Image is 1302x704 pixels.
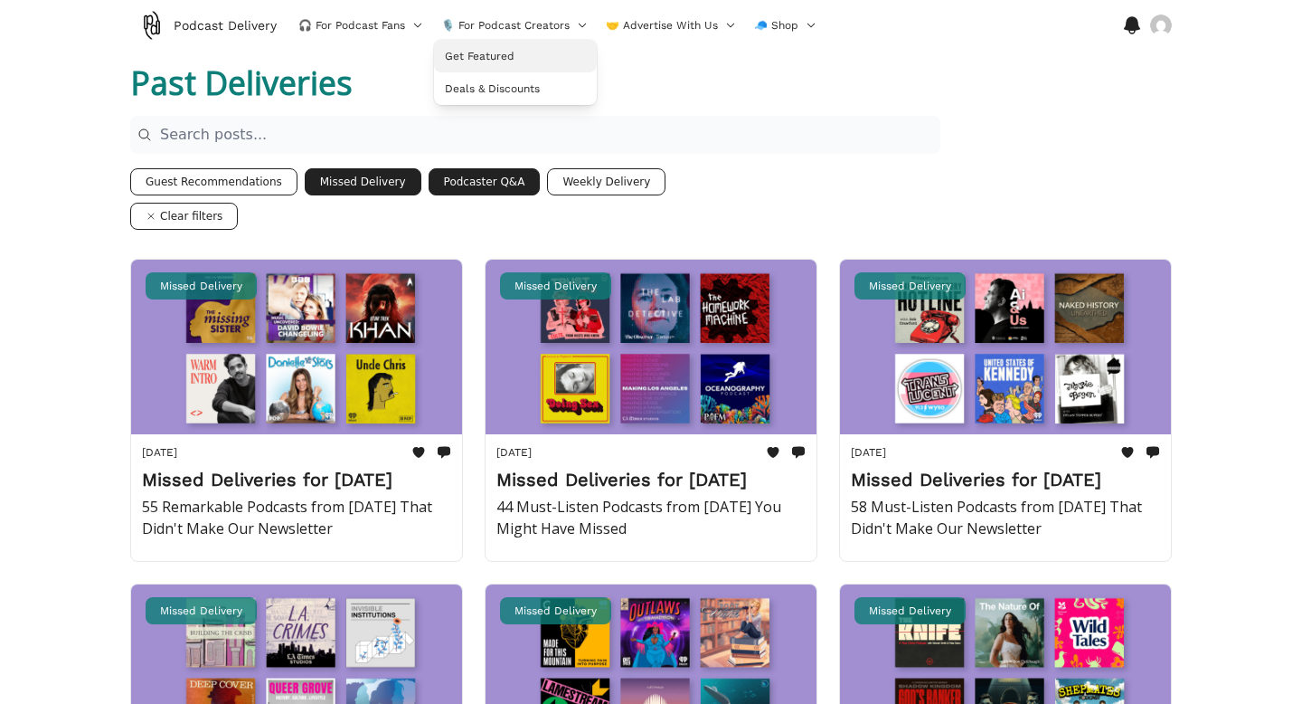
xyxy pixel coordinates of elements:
button: Guest Recommendations [130,168,297,195]
a: Deals & Discounts [434,72,597,105]
span: Missed Delivery [160,280,242,296]
a: [DATE]Missed Deliveries for [DATE]58 Must-Listen Podcasts from [DATE] That Didn't Make Our Newsle... [851,445,1160,539]
a: Podcast Delivery logoPodcast Delivery [130,7,284,43]
span: Podcast Delivery [174,16,277,34]
span: Missed Delivery [514,604,597,621]
span: 🤝 Advertise With Us [606,18,718,33]
button: Weekly Delivery [547,168,665,195]
a: [DATE]Missed Deliveries for [DATE]44 Must-Listen Podcasts from [DATE] You Might Have Missed [496,445,806,539]
h4: Past Deliveries [130,65,1172,101]
p: 55 Remarkable Podcasts from [DATE] That Didn't Make Our Newsletter [142,496,451,539]
img: Missed Deliveries for September 2025 [131,260,462,434]
button: Menu [1121,9,1143,36]
button: 🎧 For Podcast Fans [291,11,430,40]
span: Missed Delivery [160,604,242,621]
p: 58 Must-Listen Podcasts from [DATE] That Didn't Make Our Newsletter [851,496,1160,539]
span: 🧢 Shop [754,18,798,33]
img: Missed Deliveries for August 2025 [486,260,816,434]
button: Podcaster Q&A [429,168,541,195]
span: Missed Delivery [514,280,597,296]
h2: Missed Deliveries for [DATE] [142,467,451,492]
span: Get Featured [445,49,514,63]
button: 🧢 Shop [747,11,824,40]
a: [DATE]Missed Deliveries for [DATE]55 Remarkable Podcasts from [DATE] That Didn't Make Our Newsletter [142,445,451,539]
time: [DATE] [142,446,177,459]
img: Podcast Delivery logo [137,11,166,40]
button: Menu [1150,9,1172,36]
input: Search posts... [130,116,940,154]
button: Clear filters [130,203,238,230]
h2: Missed Deliveries for [DATE] [496,467,806,492]
button: 🎙️ For Podcast Creators [434,11,595,40]
time: [DATE] [496,446,532,459]
span: Deals & Discounts [445,81,540,96]
img: The logged in user [1150,14,1172,36]
img: Missed Deliveries for July 2025 [840,260,1171,434]
button: 🤝 Advertise With Us [599,11,743,40]
span: 🎧 For Podcast Fans [298,18,405,33]
a: Get Featured [434,40,597,72]
span: Missed Delivery [869,280,951,296]
span: 🎙️ For Podcast Creators [441,18,570,33]
span: Missed Delivery [869,604,951,621]
p: 44 Must-Listen Podcasts from [DATE] You Might Have Missed [496,496,806,539]
button: Missed Delivery [305,168,421,195]
time: [DATE] [851,446,886,459]
h2: Missed Deliveries for [DATE] [851,467,1160,492]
